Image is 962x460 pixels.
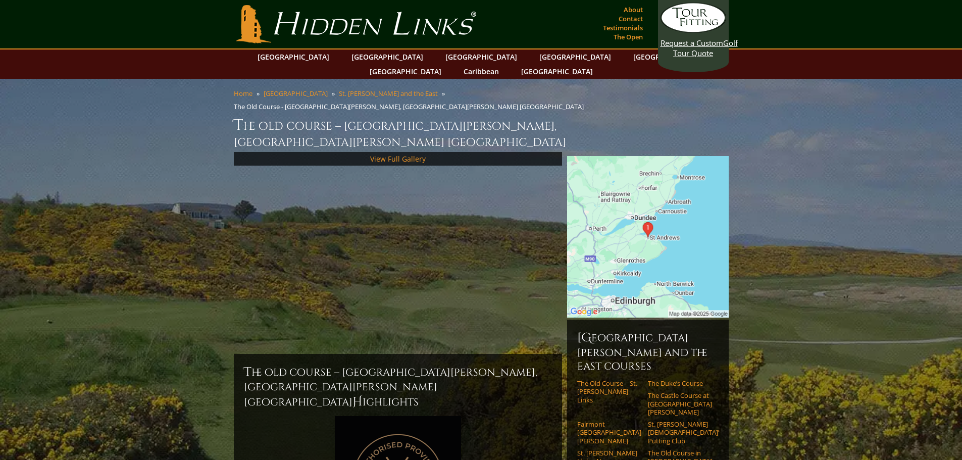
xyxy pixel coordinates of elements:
a: Request a CustomGolf Tour Quote [661,3,726,58]
li: The Old Course - [GEOGRAPHIC_DATA][PERSON_NAME], [GEOGRAPHIC_DATA][PERSON_NAME] [GEOGRAPHIC_DATA] [234,102,588,111]
a: [GEOGRAPHIC_DATA] [516,64,598,79]
a: Testimonials [600,21,645,35]
a: The Open [611,30,645,44]
a: [GEOGRAPHIC_DATA] [534,49,616,64]
a: Contact [616,12,645,26]
a: The Castle Course at [GEOGRAPHIC_DATA][PERSON_NAME] [648,391,712,416]
a: Home [234,89,252,98]
a: Caribbean [459,64,504,79]
a: St. [PERSON_NAME] [DEMOGRAPHIC_DATA]’ Putting Club [648,420,712,445]
h2: The Old Course – [GEOGRAPHIC_DATA][PERSON_NAME], [GEOGRAPHIC_DATA][PERSON_NAME] [GEOGRAPHIC_DATA]... [244,364,552,410]
a: [GEOGRAPHIC_DATA] [628,49,710,64]
span: Request a Custom [661,38,723,48]
a: [GEOGRAPHIC_DATA] [346,49,428,64]
a: About [621,3,645,17]
a: [GEOGRAPHIC_DATA] [440,49,522,64]
a: The Old Course – St. [PERSON_NAME] Links [577,379,641,404]
a: View Full Gallery [370,154,426,164]
a: St. [PERSON_NAME] and the East [339,89,438,98]
h6: [GEOGRAPHIC_DATA][PERSON_NAME] and the East Courses [577,330,719,373]
a: [GEOGRAPHIC_DATA] [264,89,328,98]
span: H [352,394,363,410]
a: [GEOGRAPHIC_DATA] [252,49,334,64]
a: The Duke’s Course [648,379,712,387]
img: Google Map of St Andrews Links, St Andrews, United Kingdom [567,156,729,318]
a: [GEOGRAPHIC_DATA] [365,64,446,79]
h1: The Old Course – [GEOGRAPHIC_DATA][PERSON_NAME], [GEOGRAPHIC_DATA][PERSON_NAME] [GEOGRAPHIC_DATA] [234,115,729,150]
a: Fairmont [GEOGRAPHIC_DATA][PERSON_NAME] [577,420,641,445]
